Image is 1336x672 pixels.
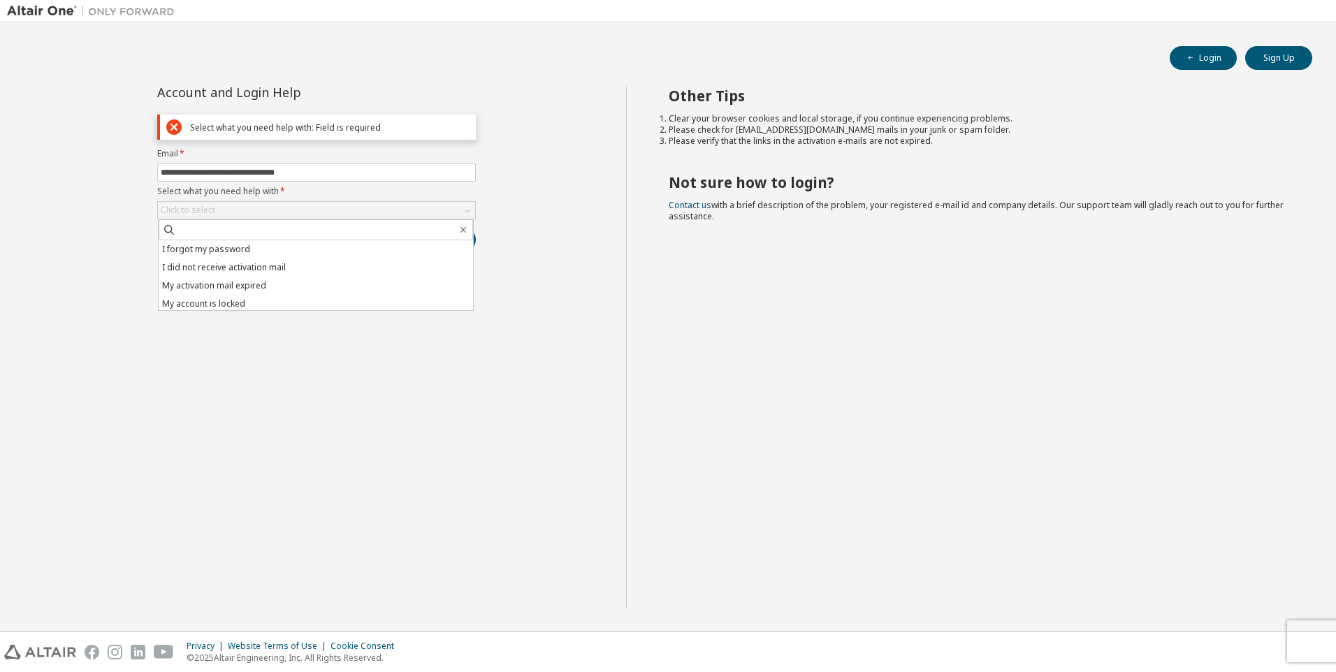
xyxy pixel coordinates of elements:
img: facebook.svg [85,645,99,659]
label: Email [157,148,476,159]
div: Account and Login Help [157,87,412,98]
div: Privacy [187,641,228,652]
button: Sign Up [1245,46,1312,70]
button: Login [1170,46,1237,70]
li: I forgot my password [159,240,473,258]
h2: Not sure how to login? [669,173,1288,191]
span: with a brief description of the problem, your registered e-mail id and company details. Our suppo... [669,199,1284,222]
a: Contact us [669,199,711,211]
img: Altair One [7,4,182,18]
div: Select what you need help with: Field is required [190,122,470,133]
img: instagram.svg [108,645,122,659]
li: Please verify that the links in the activation e-mails are not expired. [669,136,1288,147]
div: Website Terms of Use [228,641,331,652]
li: Clear your browser cookies and local storage, if you continue experiencing problems. [669,113,1288,124]
label: Select what you need help with [157,186,476,197]
img: altair_logo.svg [4,645,76,659]
img: youtube.svg [154,645,174,659]
p: © 2025 Altair Engineering, Inc. All Rights Reserved. [187,652,402,664]
div: Click to select [158,202,475,219]
img: linkedin.svg [131,645,145,659]
li: Please check for [EMAIL_ADDRESS][DOMAIN_NAME] mails in your junk or spam folder. [669,124,1288,136]
div: Click to select [161,205,215,216]
div: Cookie Consent [331,641,402,652]
h2: Other Tips [669,87,1288,105]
